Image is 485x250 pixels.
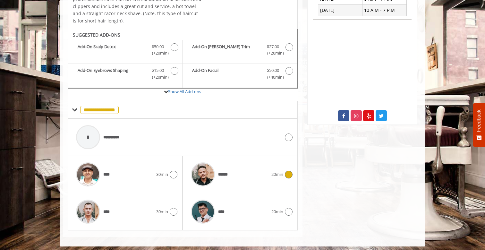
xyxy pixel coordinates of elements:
[271,171,283,178] span: 20min
[476,109,482,132] span: Feedback
[71,67,179,82] label: Add-On Eyebrows Shaping
[362,5,406,16] td: 10 A.M - 7 P.M
[168,89,201,94] a: Show All Add-ons
[186,43,294,58] label: Add-On Beard Trim
[149,74,167,81] span: (+20min )
[78,43,145,57] b: Add-On Scalp Detox
[267,67,279,74] span: $50.00
[263,74,282,81] span: (+40min )
[271,208,283,215] span: 20min
[156,208,168,215] span: 30min
[152,67,164,74] span: $15.00
[192,43,260,57] b: Add-On [PERSON_NAME] Trim
[149,50,167,56] span: (+20min )
[71,43,179,58] label: Add-On Scalp Detox
[267,43,279,50] span: $27.00
[68,29,298,89] div: The Made Man Senior Barber Haircut Add-onS
[263,50,282,56] span: (+20min )
[78,67,145,81] b: Add-On Eyebrows Shaping
[156,171,168,178] span: 30min
[473,103,485,147] button: Feedback - Show survey
[186,67,294,82] label: Add-On Facial
[152,43,164,50] span: $50.00
[318,5,362,16] td: [DATE]
[192,67,260,81] b: Add-On Facial
[73,32,120,38] b: SUGGESTED ADD-ONS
